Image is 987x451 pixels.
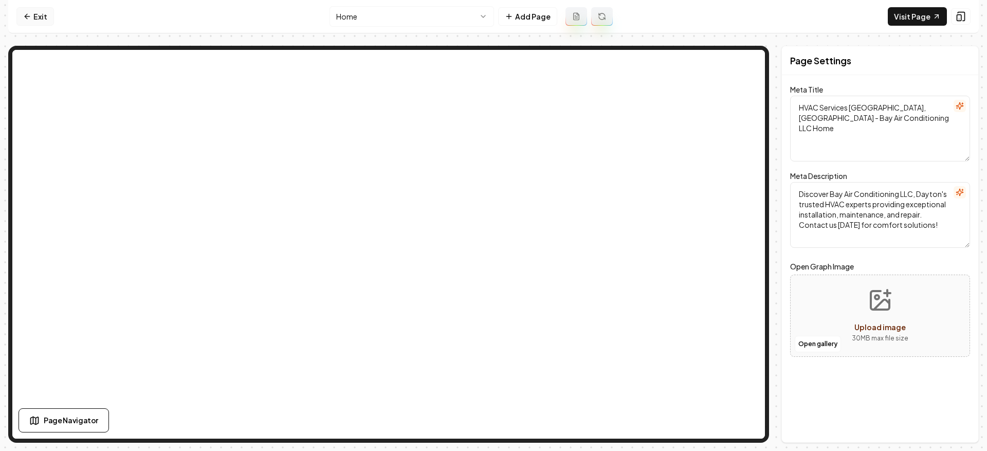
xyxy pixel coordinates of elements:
[852,333,908,344] p: 30 MB max file size
[790,53,851,68] h2: Page Settings
[844,280,917,352] button: Upload image
[19,408,109,432] button: Page Navigator
[790,171,847,181] label: Meta Description
[854,322,906,332] span: Upload image
[795,336,841,352] button: Open gallery
[888,7,947,26] a: Visit Page
[790,85,823,94] label: Meta Title
[44,415,98,426] span: Page Navigator
[591,7,613,26] button: Regenerate page
[16,7,54,26] a: Exit
[565,7,587,26] button: Add admin page prompt
[790,260,970,273] label: Open Graph Image
[498,7,557,26] button: Add Page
